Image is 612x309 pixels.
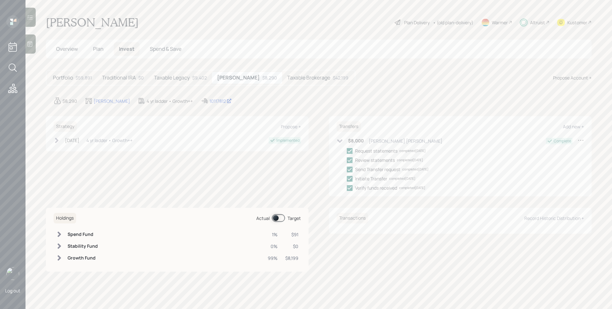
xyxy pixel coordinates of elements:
[285,231,298,238] div: $91
[402,167,428,172] div: completed [DATE]
[68,232,98,237] h6: Spend Fund
[285,255,298,261] div: $8,199
[138,74,144,81] div: $0
[62,98,77,104] div: $8,290
[288,215,301,222] div: Target
[56,45,78,52] span: Overview
[147,98,193,104] div: 4 yr ladder • Growth++
[276,138,300,143] div: Implemented
[553,74,592,81] div: Propose Account +
[150,45,181,52] span: Spend & Save
[369,138,442,144] div: [PERSON_NAME] [PERSON_NAME]
[5,288,20,294] div: Log out
[563,124,584,130] div: Add new +
[86,137,133,144] div: 4 yr ladder • Growth++
[389,176,415,181] div: completed [DATE]
[285,243,298,250] div: $0
[355,147,397,154] div: Request statements
[355,157,395,163] div: Review statements
[268,255,278,261] div: 99%
[404,19,430,26] div: Plan Delivery
[399,148,426,153] div: completed [DATE]
[217,75,260,81] h5: [PERSON_NAME]
[337,121,361,132] h6: Transfers
[76,74,92,81] div: $59,891
[433,19,473,26] div: • (old plan-delivery)
[281,124,301,130] div: Propose +
[333,74,348,81] div: $42,199
[262,74,277,81] div: $8,290
[397,158,423,162] div: completed [DATE]
[554,138,571,144] div: Complete
[68,255,98,261] h6: Growth Fund
[492,19,508,26] div: Warmer
[93,45,104,52] span: Plan
[355,175,387,182] div: Initiate Transfer
[53,75,73,81] h5: Portfolio
[256,215,270,222] div: Actual
[337,213,368,223] h6: Transactions
[268,231,278,238] div: 1%
[567,19,587,26] div: Kustomer
[102,75,136,81] h5: Traditional IRA
[268,243,278,250] div: 0%
[355,185,397,191] div: Verify funds received
[68,244,98,249] h6: Stability Fund
[6,267,19,280] img: james-distasi-headshot.png
[355,166,400,173] div: Send Transfer request
[119,45,135,52] span: Invest
[94,98,130,104] div: [PERSON_NAME]
[530,19,545,26] div: Altruist
[209,98,232,104] div: 10117812
[54,213,76,223] h6: Holdings
[524,215,584,221] div: Record Historic Distribution +
[46,15,139,29] h1: [PERSON_NAME]
[154,75,190,81] h5: Taxable Legacy
[54,121,77,132] h6: Strategy
[65,137,79,144] div: [DATE]
[399,185,425,190] div: completed [DATE]
[192,74,207,81] div: $9,402
[287,75,330,81] h5: Taxable Brokerage
[348,138,364,144] h6: $8,000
